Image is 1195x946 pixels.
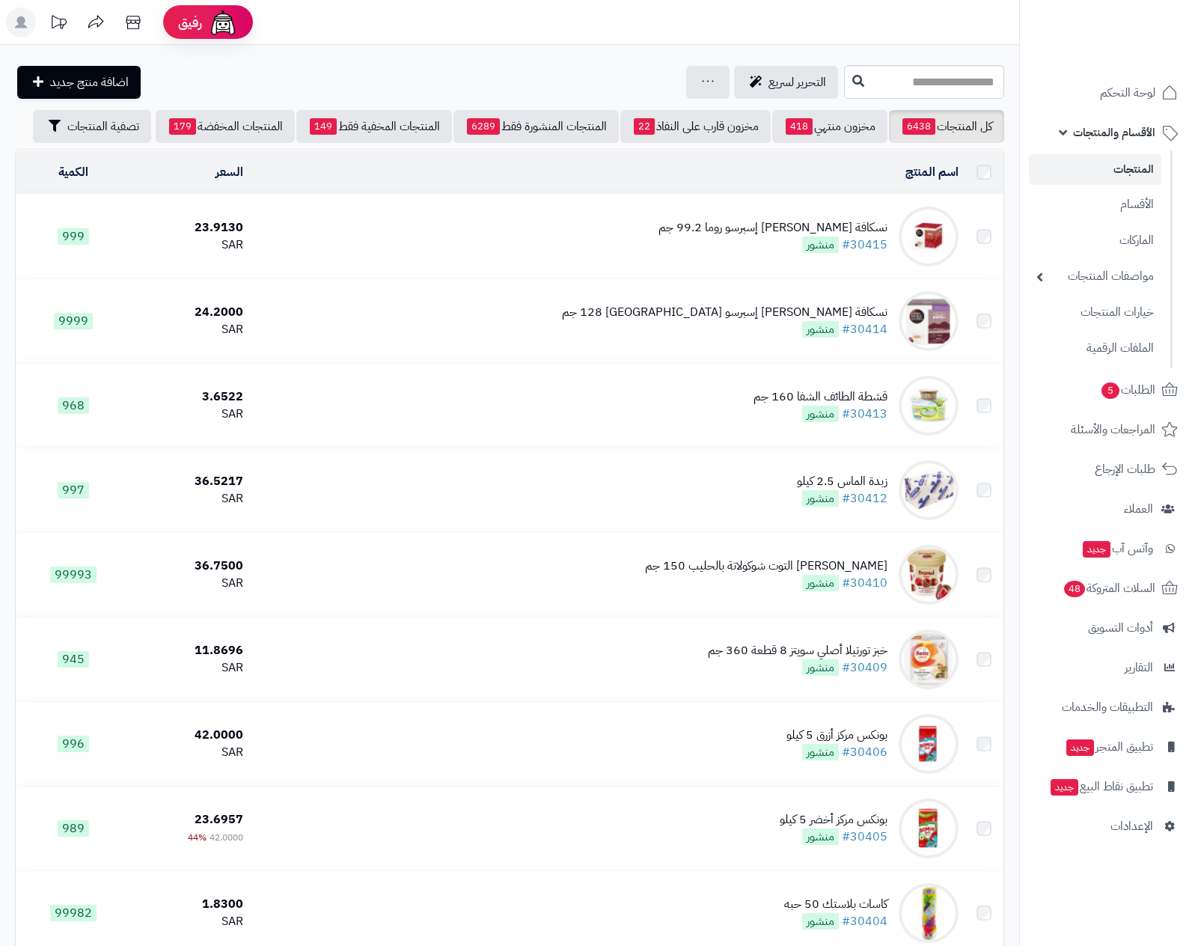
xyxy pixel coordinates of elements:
a: وآتس آبجديد [1029,531,1186,567]
div: 42.0000 [137,727,243,744]
a: الكمية [58,163,88,181]
span: منشور [802,490,839,507]
img: قشطة الطائف الشفا 160 جم [899,376,959,436]
span: السلات المتروكة [1063,578,1155,599]
div: SAR [137,744,243,761]
span: 999 [58,228,89,245]
a: طلبات الإرجاع [1029,451,1186,487]
span: 44% [188,831,207,844]
img: زبدة الماس 2.5 كيلو [899,460,959,520]
span: 48 [1064,581,1085,597]
span: 99993 [50,567,97,583]
span: منشور [802,321,839,338]
span: التقارير [1125,657,1153,678]
span: منشور [802,236,839,253]
span: 6289 [467,118,500,135]
span: 997 [58,482,89,498]
div: نسكافة [PERSON_NAME] إسبرسو روما 99.2 جم [658,219,887,236]
a: اضافة منتج جديد [17,66,141,99]
div: SAR [137,490,243,507]
div: SAR [137,575,243,592]
a: الأقسام [1029,189,1161,221]
span: تصفية المنتجات [67,118,139,135]
span: 968 [58,397,89,414]
span: 996 [58,736,89,752]
span: 179 [169,118,196,135]
img: بونكس مركز أخضر 5 كيلو [899,799,959,858]
a: السعر [216,163,243,181]
div: نسكافة [PERSON_NAME] إسبرسو [GEOGRAPHIC_DATA] 128 جم [562,304,887,321]
a: أدوات التسويق [1029,610,1186,646]
div: 36.5217 [137,473,243,490]
img: ai-face.png [208,7,238,37]
div: SAR [137,659,243,677]
span: الإعدادات [1110,816,1153,837]
span: 5 [1101,382,1119,399]
span: منشور [802,913,839,930]
div: 11.8696 [137,642,243,659]
span: الطلبات [1100,379,1155,400]
a: العملاء [1029,491,1186,527]
span: التحرير لسريع [768,73,826,91]
a: المنتجات المخفية فقط149 [296,110,452,143]
span: 23.6957 [195,811,243,828]
a: التطبيقات والخدمات [1029,689,1186,725]
div: SAR [137,913,243,930]
span: 945 [58,651,89,668]
a: السلات المتروكة48 [1029,570,1186,606]
a: #30405 [842,828,887,846]
a: #30404 [842,912,887,930]
span: لوحة التحكم [1100,82,1155,103]
a: الماركات [1029,225,1161,257]
a: المنتجات المخفضة179 [156,110,295,143]
a: التقارير [1029,650,1186,686]
span: منشور [802,406,839,422]
div: 23.9130 [137,219,243,236]
button: تصفية المنتجات [33,110,151,143]
span: جديد [1083,541,1110,558]
span: منشور [802,575,839,591]
a: اسم المنتج [905,163,959,181]
a: تطبيق المتجرجديد [1029,729,1186,765]
div: SAR [137,321,243,338]
span: 418 [786,118,813,135]
img: logo-2.png [1093,40,1181,72]
a: #30413 [842,405,887,423]
a: #30410 [842,574,887,592]
a: الطلبات5 [1029,372,1186,408]
img: نسكافة دولتشي غوستو إسبرسو روما 99.2 جم [899,207,959,266]
span: 42.0000 [210,831,243,844]
span: التطبيقات والخدمات [1062,697,1153,718]
div: كاسات بلاستك 50 حبه [784,896,887,913]
div: 36.7500 [137,558,243,575]
a: التحرير لسريع [734,66,838,99]
a: المنتجات المنشورة فقط6289 [453,110,619,143]
div: زبدة الماس 2.5 كيلو [797,473,887,490]
span: منشور [802,744,839,760]
a: تطبيق نقاط البيعجديد [1029,769,1186,805]
span: 99982 [50,905,97,921]
a: #30406 [842,743,887,761]
span: جديد [1066,739,1094,756]
div: SAR [137,406,243,423]
img: أيس كريم فراوني التوت شوكولاتة بالحليب 150 جم [899,545,959,605]
span: 9999 [54,313,93,329]
div: بونكس مركز أخضر 5 كيلو [780,811,887,828]
a: مخزون منتهي418 [772,110,887,143]
div: SAR [137,236,243,254]
span: أدوات التسويق [1088,617,1153,638]
div: قشطة الطائف الشفا 160 جم [754,388,887,406]
span: منشور [802,659,839,676]
span: منشور [802,828,839,845]
a: تحديثات المنصة [40,7,77,41]
span: العملاء [1124,498,1153,519]
div: خبز تورتيلا أصلي سويتز 8 قطعة 360 جم [708,642,887,659]
div: [PERSON_NAME] التوت شوكولاتة بالحليب 150 جم [645,558,887,575]
div: 24.2000 [137,304,243,321]
div: 3.6522 [137,388,243,406]
div: 1.8300 [137,896,243,913]
a: مخزون قارب على النفاذ22 [620,110,771,143]
img: خبز تورتيلا أصلي سويتز 8 قطعة 360 جم [899,629,959,689]
span: وآتس آب [1081,538,1153,559]
span: جديد [1051,779,1078,796]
